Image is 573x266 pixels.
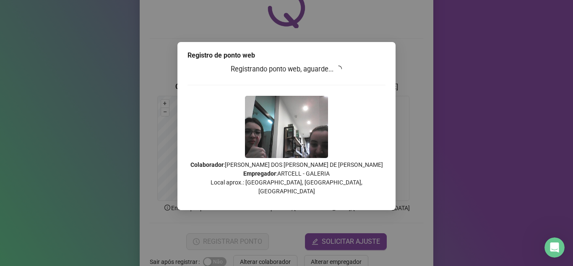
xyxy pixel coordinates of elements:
strong: Empregador [243,170,276,177]
span: loading [335,66,342,72]
h3: Registrando ponto web, aguarde... [188,64,385,75]
p: : [PERSON_NAME] DOS [PERSON_NAME] DE [PERSON_NAME] : ARTCELL - GALERIA Local aprox.: [GEOGRAPHIC_... [188,161,385,196]
div: Registro de ponto web [188,50,385,61]
img: 2Q== [245,96,328,158]
iframe: Intercom live chat [544,237,565,258]
strong: Colaborador [190,161,224,168]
